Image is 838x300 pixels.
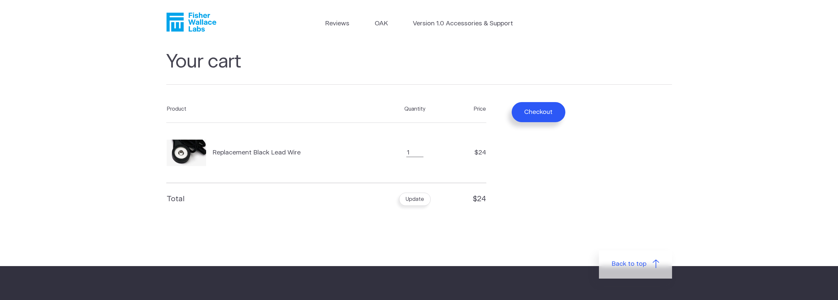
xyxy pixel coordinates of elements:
th: Quantity [378,96,452,123]
h1: Your cart [166,51,672,85]
th: Price [452,96,486,123]
td: $24 [452,123,486,183]
button: Update [399,193,431,206]
span: Replacement Black Lead Wire [212,148,301,158]
span: Back to top [611,259,646,269]
th: Total [166,183,378,215]
td: $24 [452,183,486,215]
a: Reviews [325,19,349,29]
a: Replacement Black Lead Wire [167,140,368,166]
a: Version 1.0 Accessories & Support [413,19,513,29]
a: Back to top [599,250,672,279]
th: Product [166,96,378,123]
a: OAK [375,19,388,29]
a: Fisher Wallace [166,13,216,32]
button: Checkout [512,102,565,122]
